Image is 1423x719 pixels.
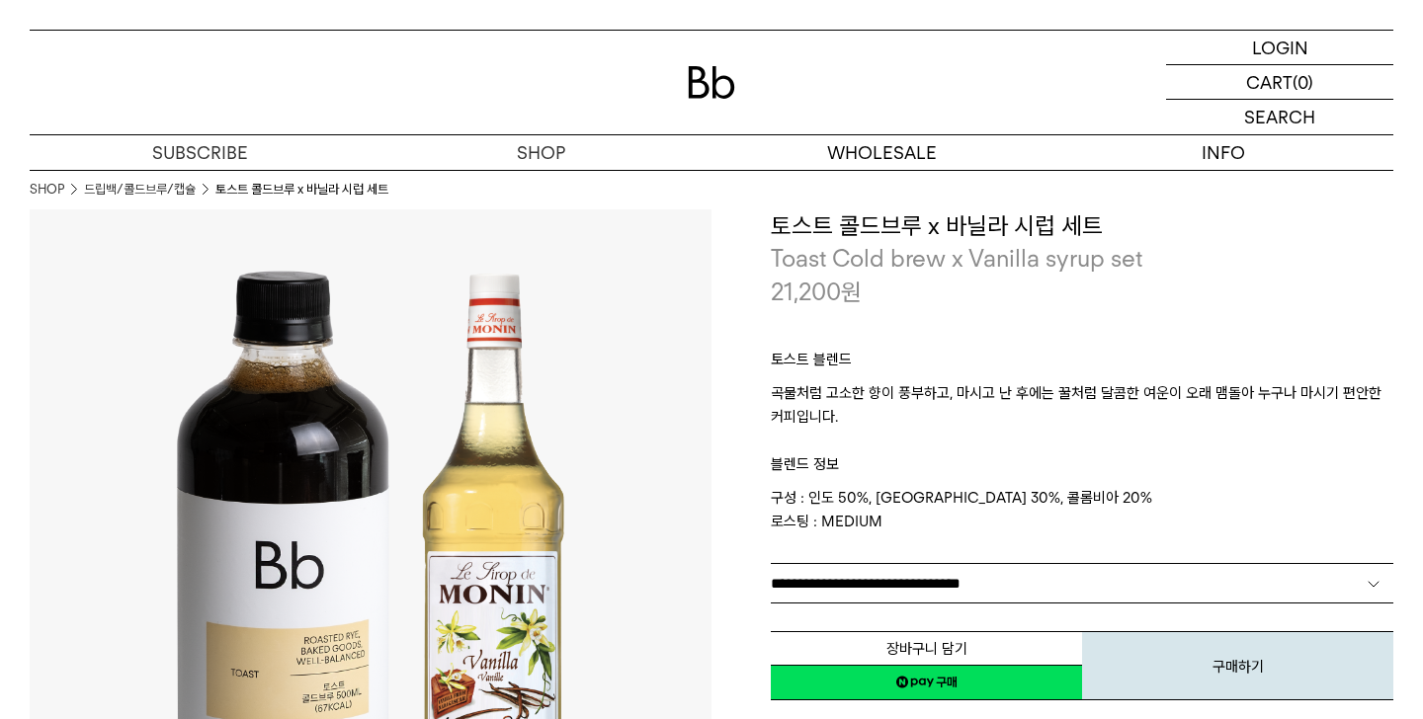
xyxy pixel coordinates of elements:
a: SHOP [371,135,711,170]
span: 원 [841,278,862,306]
a: SUBSCRIBE [30,135,371,170]
p: (0) [1293,65,1313,99]
p: 곡물처럼 고소한 향이 풍부하고, 마시고 난 후에는 꿀처럼 달콤한 여운이 오래 맴돌아 누구나 마시기 편안한 커피입니다. [771,381,1393,429]
p: Toast Cold brew x Vanilla syrup set [771,242,1393,276]
a: SHOP [30,180,64,200]
a: CART (0) [1166,65,1393,100]
a: 새창 [771,665,1082,700]
button: 구매하기 [1082,631,1393,700]
h3: 토스트 콜드브루 x 바닐라 시럽 세트 [771,209,1393,243]
img: 로고 [688,66,735,99]
p: CART [1246,65,1293,99]
button: 장바구니 담기 [771,631,1082,666]
li: 토스트 콜드브루 x 바닐라 시럽 세트 [215,180,388,200]
p: INFO [1052,135,1393,170]
p: SEARCH [1244,100,1315,134]
p: 구성 : 인도 50%, [GEOGRAPHIC_DATA] 30%, 콜롬비아 20% 로스팅 : MEDIUM [771,486,1393,533]
p: 토스트 블렌드 [771,348,1393,381]
p: 블렌드 정보 [771,429,1393,486]
p: WHOLESALE [711,135,1052,170]
p: LOGIN [1252,31,1308,64]
a: LOGIN [1166,31,1393,65]
a: 드립백/콜드브루/캡슐 [84,180,196,200]
p: 21,200 [771,276,862,309]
